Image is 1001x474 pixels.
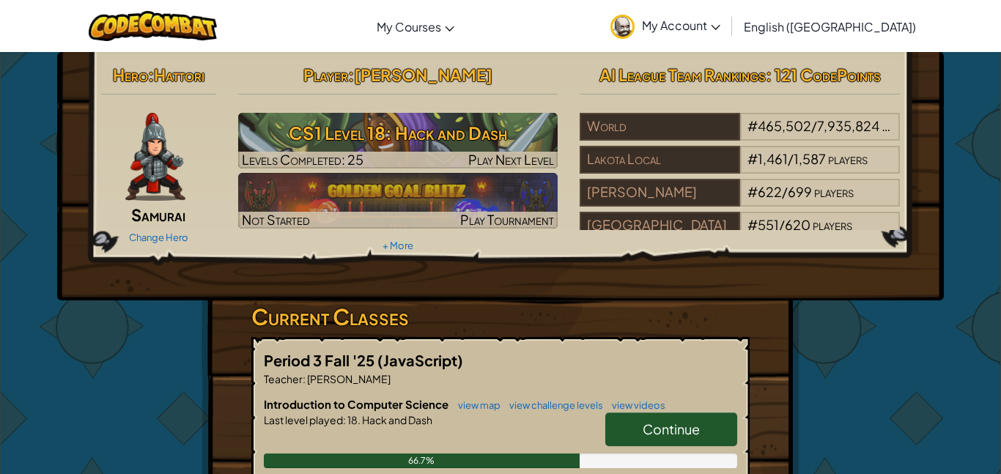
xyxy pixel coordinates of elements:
[264,351,377,369] span: Period 3 Fall '25
[264,372,303,385] span: Teacher
[377,351,463,369] span: (JavaScript)
[354,64,492,85] span: [PERSON_NAME]
[154,64,204,85] span: Hattori
[264,397,451,411] span: Introduction to Computer Science
[817,117,879,134] span: 7,935,824
[643,421,700,437] span: Continue
[603,3,728,49] a: My Account
[758,117,811,134] span: 465,502
[794,150,826,167] span: 1,587
[758,183,782,200] span: 622
[779,216,785,233] span: /
[599,64,766,85] span: AI League Team Rankings
[758,216,779,233] span: 551
[89,11,217,41] img: CodeCombat logo
[125,113,185,201] img: samurai.pose.png
[744,19,916,34] span: English ([GEOGRAPHIC_DATA])
[377,19,441,34] span: My Courses
[242,151,363,168] span: Levels Completed: 25
[303,64,348,85] span: Player
[113,64,148,85] span: Hero
[580,179,739,207] div: [PERSON_NAME]
[758,150,788,167] span: 1,461
[129,232,188,243] a: Change Hero
[580,146,739,174] div: Lakota Local
[242,211,310,228] span: Not Started
[766,64,881,85] span: : 121 CodePoints
[785,216,810,233] span: 620
[348,64,354,85] span: :
[747,117,758,134] span: #
[788,150,794,167] span: /
[605,399,665,411] a: view videos
[468,151,554,168] span: Play Next Level
[580,113,739,141] div: World
[238,113,558,169] a: Play Next Level
[343,413,346,426] span: :
[580,193,900,210] a: [PERSON_NAME]#622/699players
[811,117,817,134] span: /
[238,116,558,149] h3: CS1 Level 18: Hack and Dash
[782,183,788,200] span: /
[747,216,758,233] span: #
[580,212,739,240] div: [GEOGRAPHIC_DATA]
[788,183,812,200] span: 699
[747,183,758,200] span: #
[238,113,558,169] img: CS1 Level 18: Hack and Dash
[610,15,635,39] img: avatar
[383,240,413,251] a: + More
[361,413,432,426] span: Hack and Dash
[148,64,154,85] span: :
[828,150,868,167] span: players
[264,453,580,468] div: 66.7%
[264,413,343,426] span: Last level played
[306,372,391,385] span: [PERSON_NAME]
[303,372,306,385] span: :
[346,413,361,426] span: 18.
[502,399,603,411] a: view challenge levels
[642,18,720,33] span: My Account
[251,300,750,333] h3: Current Classes
[736,7,923,46] a: English ([GEOGRAPHIC_DATA])
[747,150,758,167] span: #
[238,173,558,229] img: Golden Goal
[580,127,900,144] a: World#465,502/7,935,824players
[451,399,500,411] a: view map
[369,7,462,46] a: My Courses
[460,211,554,228] span: Play Tournament
[580,160,900,177] a: Lakota Local#1,461/1,587players
[580,226,900,242] a: [GEOGRAPHIC_DATA]#551/620players
[813,216,852,233] span: players
[238,173,558,229] a: Not StartedPlay Tournament
[131,204,185,225] span: Samurai
[814,183,854,200] span: players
